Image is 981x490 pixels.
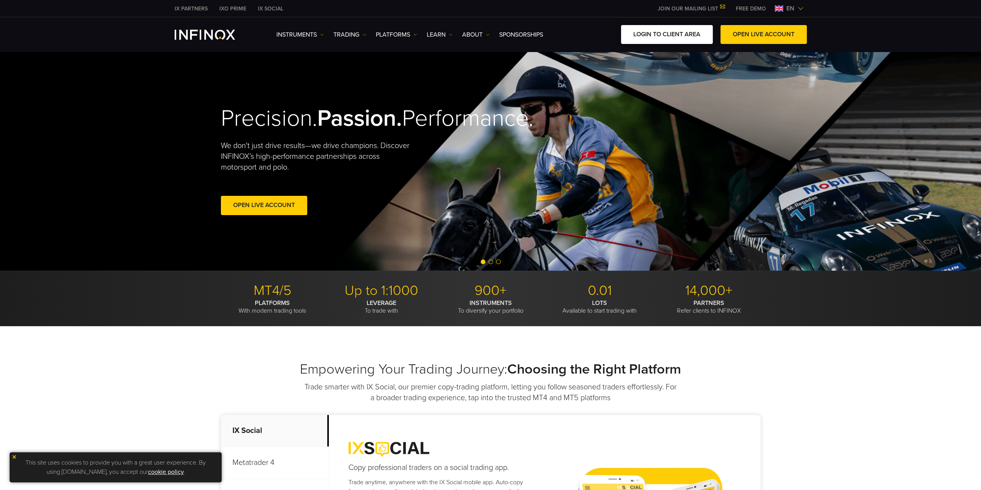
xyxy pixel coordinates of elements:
a: Learn [427,30,453,39]
a: INFINOX MENU [730,5,772,13]
p: MT4/5 [221,282,324,299]
span: Go to slide 1 [481,259,485,264]
p: To trade with [330,299,433,315]
p: To diversify your portfolio [439,299,542,315]
a: JOIN OUR MAILING LIST [652,5,730,12]
p: 14,000+ [657,282,761,299]
a: OPEN LIVE ACCOUNT [720,25,807,44]
a: INFINOX Logo [175,30,253,40]
strong: INSTRUMENTS [469,299,512,307]
img: yellow close icon [12,454,17,460]
p: 900+ [439,282,542,299]
p: Metatrader 4 [221,447,329,479]
strong: PARTNERS [693,299,724,307]
a: PLATFORMS [376,30,417,39]
span: en [783,4,798,13]
a: ABOUT [462,30,490,39]
strong: LEVERAGE [367,299,396,307]
p: We don't just drive results—we drive champions. Discover INFINOX’s high-performance partnerships ... [221,140,415,173]
a: INFINOX [252,5,289,13]
p: 0.01 [548,282,651,299]
h4: Copy professional traders on a social trading app. [348,462,532,473]
a: INFINOX [214,5,252,13]
p: Refer clients to INFINOX [657,299,761,315]
p: Available to start trading with [548,299,651,315]
strong: Choosing the Right Platform [507,361,681,377]
p: With modern trading tools [221,299,324,315]
a: Open Live Account [221,196,307,215]
strong: Passion. [317,104,402,132]
a: cookie policy [148,468,184,476]
a: Instruments [276,30,324,39]
span: Go to slide 2 [488,259,493,264]
p: Up to 1:1000 [330,282,433,299]
span: Go to slide 3 [496,259,501,264]
a: LOGIN TO CLIENT AREA [621,25,713,44]
a: INFINOX [169,5,214,13]
p: This site uses cookies to provide you with a great user experience. By using [DOMAIN_NAME], you a... [13,456,218,478]
h2: Empowering Your Trading Journey: [221,361,761,378]
h2: Precision. Performance. [221,104,464,133]
strong: PLATFORMS [255,299,290,307]
a: TRADING [333,30,366,39]
p: IX Social [221,415,329,447]
p: Trade smarter with IX Social, our premier copy-trading platform, letting you follow seasoned trad... [304,382,678,403]
a: SPONSORSHIPS [499,30,543,39]
strong: LOTS [592,299,607,307]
